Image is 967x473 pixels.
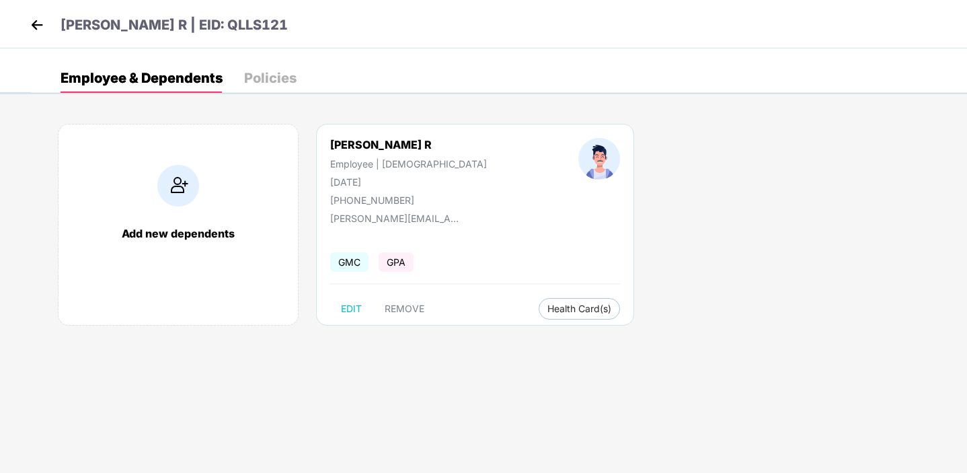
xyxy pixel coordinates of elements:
img: profileImage [578,138,620,180]
div: [PERSON_NAME][EMAIL_ADDRESS][DATE][DOMAIN_NAME] [330,213,465,224]
div: Employee & Dependents [61,71,223,85]
span: GPA [379,252,414,272]
button: Health Card(s) [539,298,620,320]
div: Add new dependents [72,227,284,240]
button: EDIT [330,298,373,320]
span: EDIT [341,303,362,314]
button: REMOVE [374,298,435,320]
div: [PHONE_NUMBER] [330,194,487,206]
div: Policies [244,71,297,85]
span: Health Card(s) [547,305,611,312]
img: addIcon [157,165,199,207]
div: [DATE] [330,176,487,188]
span: REMOVE [385,303,424,314]
p: [PERSON_NAME] R | EID: QLLS121 [61,15,288,36]
div: [PERSON_NAME] R [330,138,487,151]
img: back [27,15,47,35]
span: GMC [330,252,369,272]
div: Employee | [DEMOGRAPHIC_DATA] [330,158,487,170]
